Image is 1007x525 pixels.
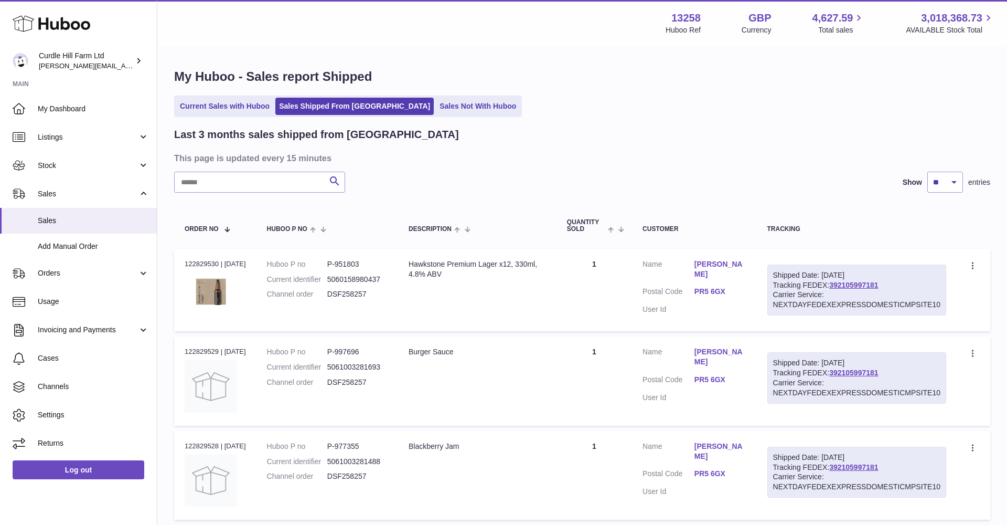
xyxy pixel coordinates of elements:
div: 122829530 | [DATE] [185,259,246,269]
div: Burger Sauce [409,347,546,357]
dt: Channel order [267,377,327,387]
a: 392105997181 [829,369,878,377]
div: Customer [642,226,746,233]
div: Carrier Service: NEXTDAYFEDEXEXPRESSDOMESTICMPSITE10 [773,290,940,310]
span: entries [968,177,990,187]
h1: My Huboo - Sales report Shipped [174,68,990,85]
dt: Postal Code [642,469,694,481]
dt: User Id [642,393,694,403]
span: 4,627.59 [812,11,853,25]
div: Blackberry Jam [409,442,546,451]
label: Show [903,177,922,187]
dt: Huboo P no [267,442,327,451]
span: AVAILABLE Stock Total [906,25,994,35]
a: Log out [13,460,144,479]
span: Orders [38,268,138,278]
a: [PERSON_NAME] [694,347,746,367]
span: My Dashboard [38,104,149,114]
a: [PERSON_NAME] [694,259,746,279]
div: Currency [742,25,772,35]
a: [PERSON_NAME] [694,442,746,461]
dt: Channel order [267,471,327,481]
span: Add Manual Order [38,241,149,251]
div: Tracking FEDEX: [767,352,946,404]
dd: DSF258257 [327,471,388,481]
a: Current Sales with Huboo [176,98,273,115]
dt: Current identifier [267,362,327,372]
span: Settings [38,410,149,420]
dt: Postal Code [642,287,694,299]
img: no-photo.jpg [185,454,237,507]
div: Carrier Service: NEXTDAYFEDEXEXPRESSDOMESTICMPSITE10 [773,472,940,492]
div: Huboo Ref [666,25,701,35]
dt: Name [642,259,694,282]
dt: Postal Code [642,375,694,387]
span: Listings [38,132,138,142]
div: Curdle Hill Farm Ltd [39,51,133,71]
span: Channels [38,382,149,392]
a: PR5 6GX [694,287,746,297]
td: 1 [556,337,632,425]
span: Description [409,226,452,233]
dt: Name [642,347,694,370]
td: 1 [556,249,632,332]
span: Total sales [818,25,865,35]
dd: DSF258257 [327,377,388,387]
img: miranda@diddlysquatfarmshop.com [13,53,28,69]
div: Tracking FEDEX: [767,265,946,316]
img: 132581708521438.jpg [185,272,237,311]
span: Usage [38,297,149,307]
span: Sales [38,216,149,226]
span: Cases [38,353,149,363]
td: 1 [556,431,632,520]
dt: Name [642,442,694,464]
div: Shipped Date: [DATE] [773,358,940,368]
dd: 5061003281488 [327,457,388,467]
span: 3,018,368.73 [921,11,982,25]
dd: 5061003281693 [327,362,388,372]
div: Tracking [767,226,946,233]
dt: Huboo P no [267,347,327,357]
span: Order No [185,226,219,233]
a: 3,018,368.73 AVAILABLE Stock Total [906,11,994,35]
img: no-photo.jpg [185,360,237,413]
dt: User Id [642,304,694,314]
span: Quantity Sold [567,219,605,233]
strong: GBP [748,11,771,25]
div: Tracking FEDEX: [767,447,946,498]
span: Stock [38,161,138,171]
dd: P-951803 [327,259,388,269]
h3: This page is updated every 15 minutes [174,152,988,164]
div: Hawkstone Premium Lager x12, 330ml, 4.8% ABV [409,259,546,279]
div: Shipped Date: [DATE] [773,270,940,280]
a: 4,627.59 Total sales [812,11,865,35]
dd: P-997696 [327,347,388,357]
a: Sales Not With Huboo [436,98,520,115]
strong: 13258 [671,11,701,25]
a: PR5 6GX [694,469,746,479]
dt: Current identifier [267,275,327,285]
a: 392105997181 [829,281,878,289]
span: Huboo P no [267,226,307,233]
dd: DSF258257 [327,289,388,299]
dd: 5060158980437 [327,275,388,285]
a: Sales Shipped From [GEOGRAPHIC_DATA] [275,98,434,115]
div: Carrier Service: NEXTDAYFEDEXEXPRESSDOMESTICMPSITE10 [773,378,940,398]
dt: Current identifier [267,457,327,467]
div: 122829529 | [DATE] [185,347,246,356]
span: Invoicing and Payments [38,325,138,335]
dd: P-977355 [327,442,388,451]
span: [PERSON_NAME][EMAIL_ADDRESS][DOMAIN_NAME] [39,61,210,70]
dt: User Id [642,487,694,497]
dt: Huboo P no [267,259,327,269]
dt: Channel order [267,289,327,299]
span: Returns [38,438,149,448]
div: 122829528 | [DATE] [185,442,246,451]
h2: Last 3 months sales shipped from [GEOGRAPHIC_DATA] [174,128,459,142]
a: 392105997181 [829,463,878,471]
span: Sales [38,189,138,199]
div: Shipped Date: [DATE] [773,453,940,463]
a: PR5 6GX [694,375,746,385]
